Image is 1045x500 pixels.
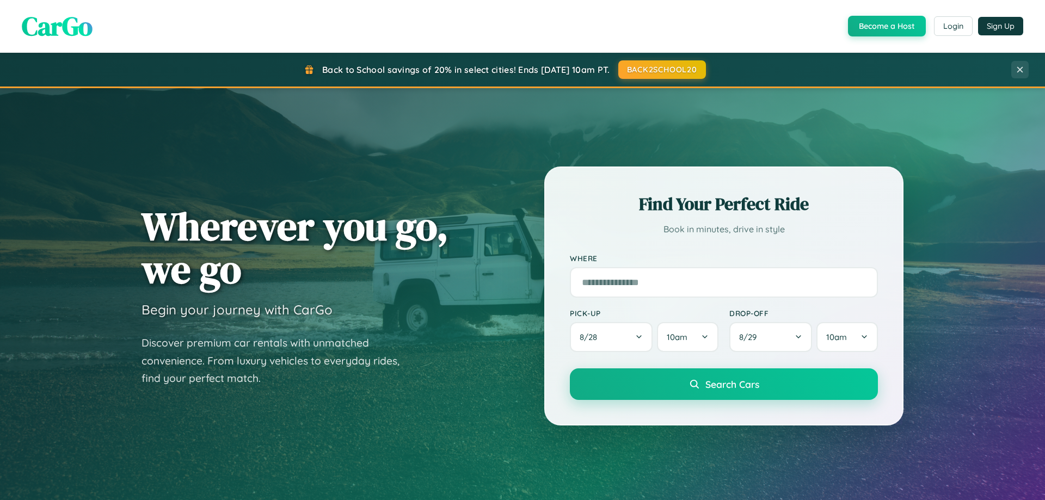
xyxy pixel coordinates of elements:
span: 10am [826,332,847,342]
label: Drop-off [729,308,878,318]
span: 8 / 29 [739,332,762,342]
button: 8/29 [729,322,812,352]
p: Discover premium car rentals with unmatched convenience. From luxury vehicles to everyday rides, ... [142,334,414,387]
button: 8/28 [570,322,653,352]
button: Login [934,16,973,36]
label: Pick-up [570,308,718,318]
h2: Find Your Perfect Ride [570,192,878,216]
span: 8 / 28 [580,332,603,342]
span: Search Cars [705,378,759,390]
button: Become a Host [848,16,926,36]
button: 10am [816,322,878,352]
button: 10am [657,322,718,352]
button: BACK2SCHOOL20 [618,60,706,79]
span: CarGo [22,8,93,44]
h1: Wherever you go, we go [142,205,448,291]
button: Sign Up [978,17,1023,35]
label: Where [570,254,878,263]
span: 10am [667,332,687,342]
p: Book in minutes, drive in style [570,221,878,237]
button: Search Cars [570,368,878,400]
span: Back to School savings of 20% in select cities! Ends [DATE] 10am PT. [322,64,610,75]
h3: Begin your journey with CarGo [142,301,333,318]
